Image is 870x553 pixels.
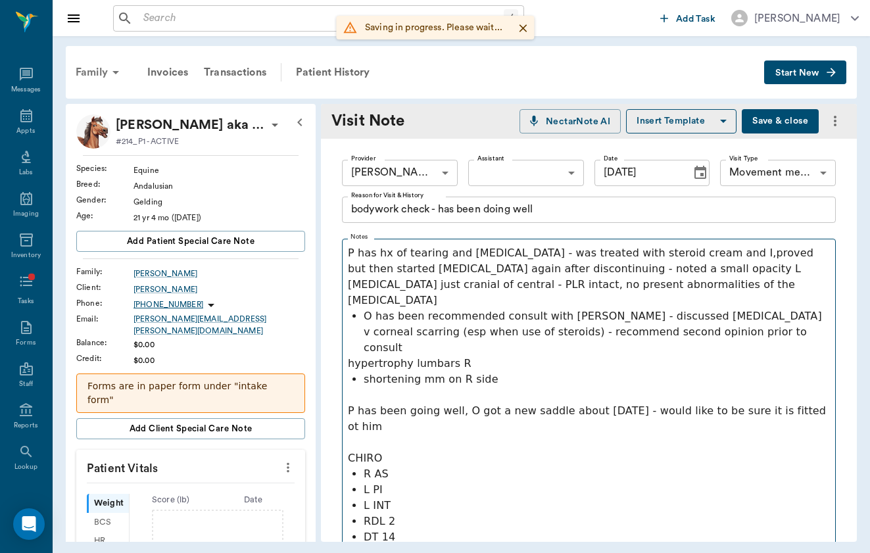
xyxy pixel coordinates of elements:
button: Choose date, selected date is Aug 19, 2025 [687,160,713,186]
p: CHIRO [348,450,830,466]
label: Provider [351,154,375,163]
p: DT 14 [364,529,830,545]
div: HR [87,532,129,551]
div: Staff [19,379,33,389]
div: Visit Note [331,109,430,133]
button: Close drawer [60,5,87,32]
input: MM/DD/YYYY [594,160,682,186]
div: Andalusian [133,180,305,192]
label: Visit Type [729,154,758,163]
div: Family : [76,266,133,277]
label: Assistant [477,154,504,163]
span: Add client Special Care Note [130,421,253,436]
p: shortening mm on R side [364,372,830,387]
p: Forms are in paper form under "intake form" [87,379,294,407]
div: Tasks [18,297,34,306]
div: Family [68,57,132,88]
div: Phone : [76,297,133,309]
button: Add patient Special Care Note [76,231,305,252]
div: Species : [76,162,133,174]
label: Reason for Visit & History [351,191,423,200]
div: Forms [16,338,36,348]
div: / [504,9,518,27]
div: [PERSON_NAME] [754,11,840,26]
div: Reports [14,421,38,431]
a: [PERSON_NAME][EMAIL_ADDRESS][PERSON_NAME][DOMAIN_NAME] [133,313,305,337]
div: Date [212,494,295,506]
div: Imaging [13,209,39,219]
div: Open Intercom Messenger [13,508,45,540]
a: [PERSON_NAME] [133,268,305,279]
div: Gender : [76,194,133,206]
button: Insert Template [626,109,737,133]
div: Equine [133,164,305,176]
p: L INT [364,498,830,514]
div: Movement medicine [720,160,836,186]
div: Email : [76,313,133,325]
div: Armando aka Sensillo Ganador Gardner [116,114,267,135]
button: Save & close [742,109,819,133]
div: Labs [19,168,33,178]
button: NectarNote AI [520,109,621,133]
p: P has been going well, O got a new saddle about [DATE] - would like to be sure it is fitted ot him [348,403,830,435]
div: Inventory [11,251,41,260]
div: Messages [11,85,41,95]
div: [PERSON_NAME] [342,160,458,186]
div: BCS [87,513,129,532]
span: Add patient Special Care Note [127,234,254,249]
a: Transactions [196,57,274,88]
img: Profile Image [76,114,110,149]
div: Score ( lb ) [130,494,212,506]
div: Appts [16,126,35,136]
p: RDL 2 [364,514,830,529]
div: Gelding [133,196,305,208]
p: #214_P1 - ACTIVE [116,135,179,147]
button: [PERSON_NAME] [721,6,869,30]
a: Invoices [139,57,196,88]
div: Age : [76,210,133,222]
p: hypertrophy lumbars R [348,356,830,372]
p: [PHONE_NUMBER] [133,299,203,310]
div: Credit : [76,352,133,364]
div: Client : [76,281,133,293]
div: Saving in progress. Please wait... [365,16,502,39]
button: more [278,456,299,479]
div: $0.00 [133,339,305,350]
p: P has hx of tearing and [MEDICAL_DATA] - was treated with steroid cream and I,proved but then sta... [348,245,830,308]
button: Close [513,18,533,38]
div: Breed : [76,178,133,190]
a: Patient History [288,57,377,88]
input: Search [138,9,504,28]
button: more [824,110,846,132]
p: L PI [364,482,830,498]
div: Balance : [76,337,133,349]
div: Lookup [14,462,37,472]
p: O has been recommended consult with [PERSON_NAME] - discussed [MEDICAL_DATA] v corneal scarring (... [364,308,830,356]
textarea: bodywork check - has been doing well [351,202,827,217]
div: $0.00 [133,354,305,366]
p: R AS [364,466,830,482]
button: Add client Special Care Note [76,418,305,439]
button: Add Task [655,6,721,30]
label: Date [604,154,617,163]
button: Start New [764,60,846,85]
p: [PERSON_NAME] aka [PERSON_NAME] [116,114,267,135]
div: Weight [87,494,129,513]
p: Patient Vitals [76,450,305,483]
label: Notes [350,232,368,241]
a: [PERSON_NAME] [133,283,305,295]
div: 21 yr 4 mo ([DATE]) [133,212,305,224]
